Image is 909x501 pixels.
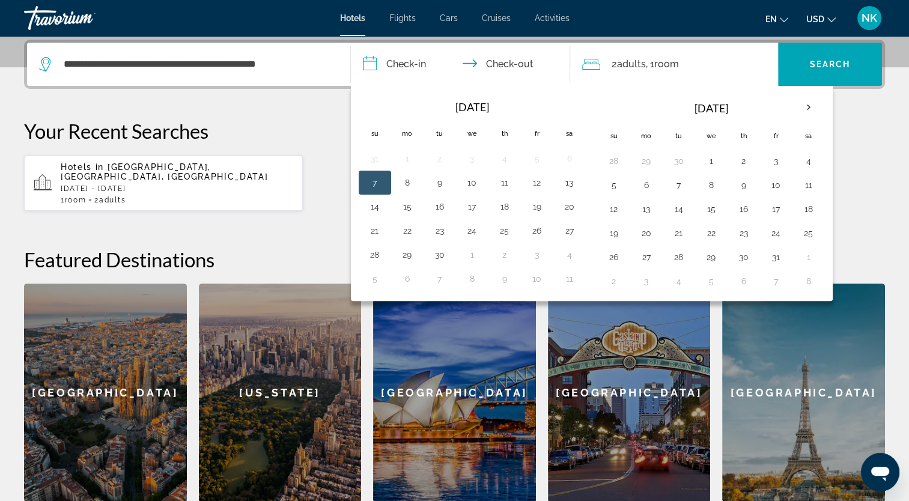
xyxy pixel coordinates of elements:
button: Day 11 [495,174,514,191]
button: Day 22 [398,222,417,239]
span: Adults [616,58,645,70]
button: Hotels in [GEOGRAPHIC_DATA], [GEOGRAPHIC_DATA], [GEOGRAPHIC_DATA][DATE] - [DATE]1Room2Adults [24,155,303,211]
button: Travelers: 2 adults, 0 children [570,43,778,86]
button: Day 24 [767,225,786,241]
button: Day 5 [365,270,385,287]
button: Day 12 [527,174,547,191]
button: Day 6 [560,150,579,167]
button: Day 30 [430,246,449,263]
button: Day 2 [604,273,624,290]
th: [DATE] [391,94,553,120]
button: Day 1 [463,246,482,263]
button: Day 2 [430,150,449,167]
button: Day 25 [799,225,818,241]
button: Day 3 [637,273,656,290]
span: Adults [99,196,126,204]
button: Day 9 [430,174,449,191]
th: [DATE] [630,94,792,123]
button: Day 7 [669,177,689,193]
button: Day 20 [637,225,656,241]
button: Day 28 [669,249,689,266]
button: Day 10 [767,177,786,193]
button: Day 29 [637,153,656,169]
button: Day 20 [560,198,579,215]
button: Change language [765,10,788,28]
button: Day 1 [702,153,721,169]
button: Day 3 [527,246,547,263]
button: Day 10 [463,174,482,191]
h2: Featured Destinations [24,247,885,272]
button: Day 9 [734,177,753,193]
button: Day 23 [734,225,753,241]
button: Day 29 [702,249,721,266]
button: Day 15 [398,198,417,215]
iframe: Button to launch messaging window [861,453,899,491]
button: Next month [792,94,825,121]
span: Flights [389,13,416,23]
button: Day 12 [604,201,624,217]
button: Day 7 [767,273,786,290]
button: Day 6 [637,177,656,193]
button: Day 31 [365,150,385,167]
span: Search [810,59,851,69]
button: Day 25 [495,222,514,239]
a: Travorium [24,2,144,34]
button: Day 9 [495,270,514,287]
button: Day 13 [560,174,579,191]
button: Day 14 [669,201,689,217]
button: Day 13 [637,201,656,217]
button: Day 2 [734,153,753,169]
button: Day 31 [767,249,786,266]
button: Day 4 [669,273,689,290]
span: en [765,14,777,24]
a: Cars [440,13,458,23]
button: Day 8 [398,174,417,191]
button: User Menu [854,5,885,31]
button: Check in and out dates [351,43,571,86]
button: Day 11 [799,177,818,193]
button: Day 28 [604,153,624,169]
a: Cruises [482,13,511,23]
p: Your Recent Searches [24,119,885,143]
button: Day 6 [734,273,753,290]
button: Day 18 [495,198,514,215]
button: Day 8 [463,270,482,287]
span: Room [65,196,87,204]
button: Day 21 [669,225,689,241]
a: Hotels [340,13,365,23]
div: Search widget [27,43,882,86]
button: Day 30 [669,153,689,169]
button: Day 26 [604,249,624,266]
a: Activities [535,13,570,23]
button: Day 24 [463,222,482,239]
button: Day 3 [463,150,482,167]
span: Hotels in [61,162,104,172]
button: Day 17 [767,201,786,217]
button: Day 30 [734,249,753,266]
button: Day 19 [604,225,624,241]
button: Day 26 [527,222,547,239]
button: Day 19 [527,198,547,215]
span: Room [654,58,678,70]
button: Day 4 [799,153,818,169]
button: Day 29 [398,246,417,263]
p: [DATE] - [DATE] [61,184,293,193]
span: 1 [61,196,86,204]
button: Day 4 [560,246,579,263]
span: NK [862,12,877,24]
button: Day 27 [560,222,579,239]
span: , 1 [645,56,678,73]
span: 2 [611,56,645,73]
button: Day 4 [495,150,514,167]
button: Day 21 [365,222,385,239]
button: Day 5 [527,150,547,167]
button: Day 11 [560,270,579,287]
button: Day 8 [799,273,818,290]
button: Day 1 [398,150,417,167]
span: USD [806,14,824,24]
button: Day 16 [734,201,753,217]
button: Day 28 [365,246,385,263]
